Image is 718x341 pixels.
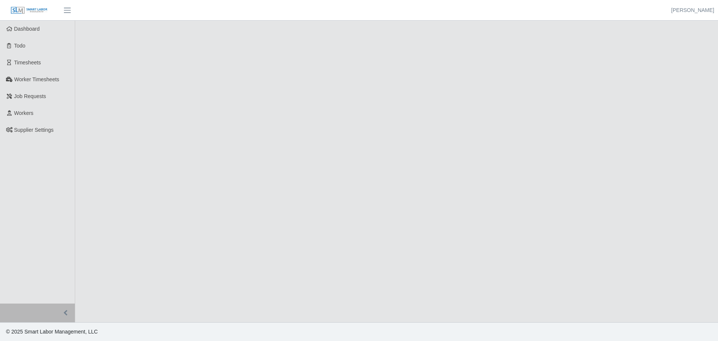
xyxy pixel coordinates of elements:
[14,110,34,116] span: Workers
[671,6,714,14] a: [PERSON_NAME]
[14,127,54,133] span: Supplier Settings
[14,93,46,99] span: Job Requests
[14,60,41,66] span: Timesheets
[14,26,40,32] span: Dashboard
[14,43,25,49] span: Todo
[6,329,98,335] span: © 2025 Smart Labor Management, LLC
[14,76,59,82] span: Worker Timesheets
[10,6,48,15] img: SLM Logo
